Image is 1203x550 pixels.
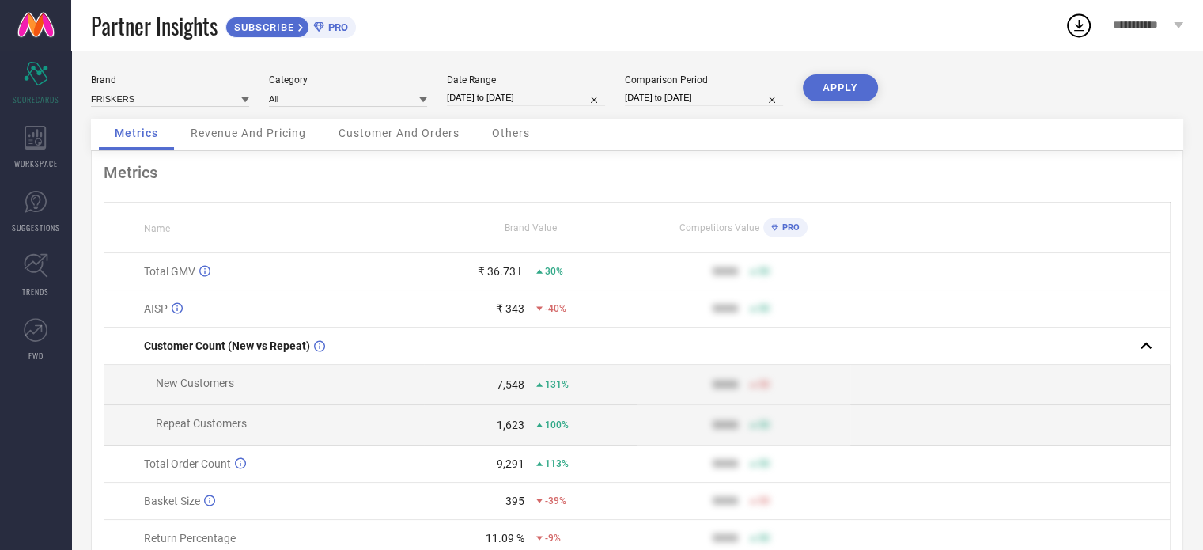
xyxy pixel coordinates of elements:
[713,532,738,544] div: 9999
[778,222,800,233] span: PRO
[115,127,158,139] span: Metrics
[144,339,310,352] span: Customer Count (New vs Repeat)
[91,74,249,85] div: Brand
[1065,11,1093,40] div: Open download list
[28,350,44,362] span: FWD
[324,21,348,33] span: PRO
[758,379,770,390] span: 50
[225,13,356,38] a: SUBSCRIBEPRO
[339,127,460,139] span: Customer And Orders
[91,9,218,42] span: Partner Insights
[758,533,770,544] span: 50
[713,378,738,391] div: 9999
[447,74,605,85] div: Date Range
[545,495,566,506] span: -39%
[156,377,234,389] span: New Customers
[486,532,524,544] div: 11.09 %
[13,93,59,105] span: SCORECARDS
[14,157,58,169] span: WORKSPACE
[758,419,770,431] span: 50
[545,419,569,431] span: 100%
[679,222,759,233] span: Competitors Value
[803,74,878,101] button: APPLY
[144,532,236,544] span: Return Percentage
[22,286,49,298] span: TRENDS
[758,495,770,506] span: 50
[545,303,566,314] span: -40%
[144,302,168,315] span: AISP
[226,21,298,33] span: SUBSCRIBE
[545,379,569,390] span: 131%
[144,457,231,470] span: Total Order Count
[625,89,783,106] input: Select comparison period
[713,495,738,507] div: 9999
[497,378,524,391] div: 7,548
[758,266,770,277] span: 50
[269,74,427,85] div: Category
[758,458,770,469] span: 50
[492,127,530,139] span: Others
[447,89,605,106] input: Select date range
[104,163,1171,182] div: Metrics
[713,419,738,431] div: 9999
[144,223,170,234] span: Name
[505,495,524,507] div: 395
[713,457,738,470] div: 9999
[496,302,524,315] div: ₹ 343
[545,458,569,469] span: 113%
[191,127,306,139] span: Revenue And Pricing
[497,457,524,470] div: 9,291
[625,74,783,85] div: Comparison Period
[497,419,524,431] div: 1,623
[545,266,563,277] span: 30%
[758,303,770,314] span: 50
[505,222,557,233] span: Brand Value
[713,265,738,278] div: 9999
[144,495,200,507] span: Basket Size
[545,533,561,544] span: -9%
[144,265,195,278] span: Total GMV
[12,222,60,233] span: SUGGESTIONS
[478,265,524,278] div: ₹ 36.73 L
[713,302,738,315] div: 9999
[156,417,247,430] span: Repeat Customers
